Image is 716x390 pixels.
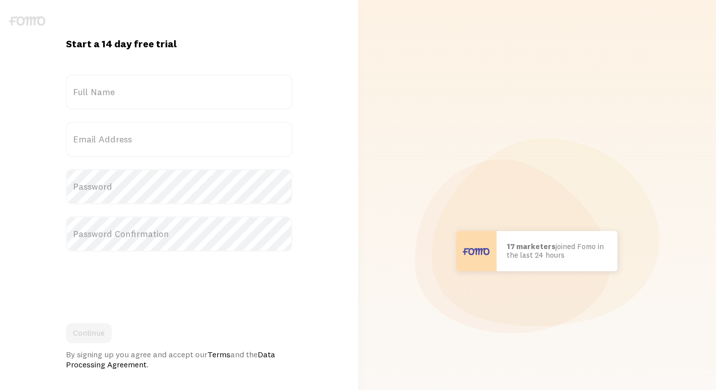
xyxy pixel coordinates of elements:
[507,243,607,259] p: joined Fomo in the last 24 hours
[9,16,45,26] img: fomo-logo-gray-b99e0e8ada9f9040e2984d0d95b3b12da0074ffd48d1e5cb62ac37fc77b0b268.svg
[66,169,292,204] label: Password
[66,216,292,252] label: Password Confirmation
[66,349,275,369] a: Data Processing Agreement
[207,349,230,359] a: Terms
[507,242,555,251] b: 17 marketers
[66,37,292,50] h1: Start a 14 day free trial
[66,122,292,157] label: Email Address
[66,74,292,110] label: Full Name
[66,264,219,303] iframe: reCAPTCHA
[66,349,292,369] div: By signing up you agree and accept our and the .
[456,231,497,271] img: User avatar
